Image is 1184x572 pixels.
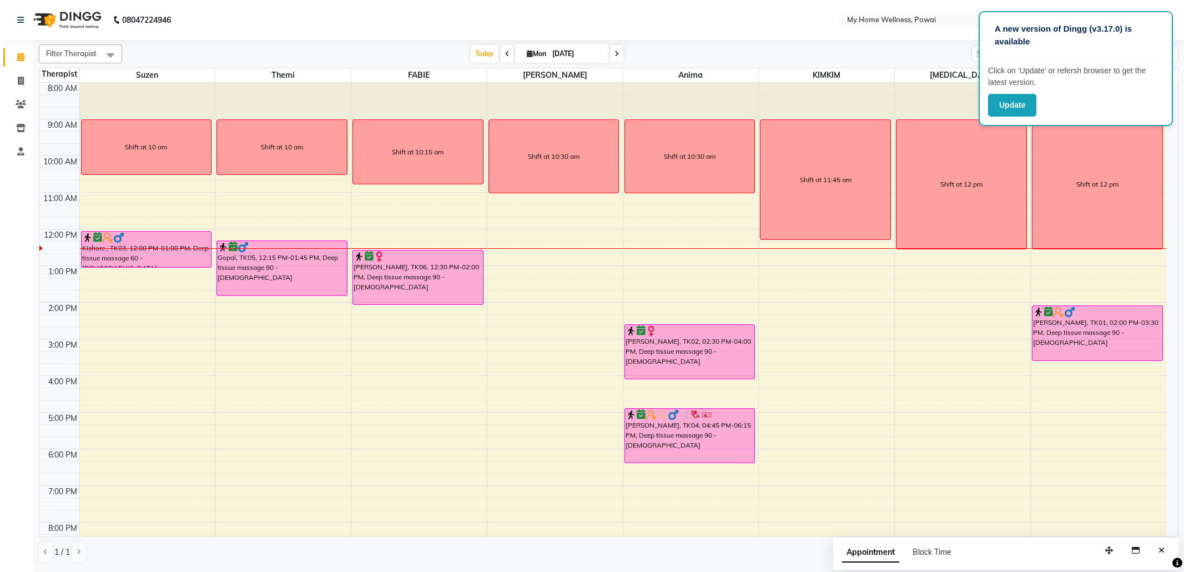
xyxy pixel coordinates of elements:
div: [PERSON_NAME], TK01, 02:00 PM-03:30 PM, Deep tissue massage 90 - [DEMOGRAPHIC_DATA] [1032,306,1162,360]
div: [PERSON_NAME], TK02, 02:30 PM-04:00 PM, Deep tissue massage 90 - [DEMOGRAPHIC_DATA] [625,325,755,379]
div: Kishore , TK03, 12:00 PM-01:00 PM, Deep tissue massage 60 - [DEMOGRAPHIC_DATA] [82,232,211,267]
div: 9:00 AM [46,119,79,131]
div: 4:00 PM [46,376,79,388]
span: KIMKIM [759,68,894,82]
p: Click on ‘Update’ or refersh browser to get the latest version. [988,65,1163,88]
button: Close [1153,542,1170,559]
span: Filter Therapist [46,49,97,58]
span: Suzen [80,68,215,82]
b: 08047224946 [122,4,171,36]
div: Gopal, TK05, 12:15 PM-01:45 PM, Deep tissue massage 90 - [DEMOGRAPHIC_DATA] [217,241,347,295]
div: [PERSON_NAME], TK06, 12:30 PM-02:00 PM, Deep tissue massage 90 - [DEMOGRAPHIC_DATA] [353,250,483,304]
div: Shift at 10 am [125,142,167,152]
div: Shift at 10:30 am [664,152,716,162]
span: Mon [524,49,549,58]
span: Anima [623,68,759,82]
div: 8:00 PM [46,523,79,534]
span: Themi [215,68,351,82]
div: 8:00 AM [46,83,79,94]
div: 11:00 AM [41,193,79,204]
img: logo [28,4,104,36]
div: 6:00 PM [46,449,79,461]
div: 5:00 PM [46,413,79,424]
p: A new version of Dingg (v3.17.0) is available [995,23,1157,48]
div: Shift at 12 pm [1076,179,1118,189]
span: FABIE [351,68,487,82]
div: Shift at 12 pm [940,179,983,189]
span: Block Time [913,547,951,557]
span: [MEDICAL_DATA] [895,68,1030,82]
div: 12:00 PM [42,229,79,241]
span: Appointment [842,543,899,563]
div: 2:00 PM [46,303,79,314]
div: 1:00 PM [46,266,79,278]
div: Shift at 10:15 am [392,147,444,157]
span: 1 / 1 [54,546,70,558]
input: 2025-09-01 [549,46,604,62]
span: [PERSON_NAME] [487,68,623,82]
div: 7:00 PM [46,486,79,498]
div: 10:00 AM [41,156,79,168]
button: Update [988,94,1036,117]
div: Therapist [39,68,79,80]
input: Search Appointment [971,45,1069,62]
span: Today [471,45,498,62]
div: [PERSON_NAME], TK04, 04:45 PM-06:15 PM, Deep tissue massage 90 - [DEMOGRAPHIC_DATA] [625,409,755,463]
div: 3:00 PM [46,339,79,351]
div: Shift at 10:30 am [528,152,580,162]
div: Shift at 10 am [261,142,303,152]
div: Shift at 11:45 am [800,175,852,185]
